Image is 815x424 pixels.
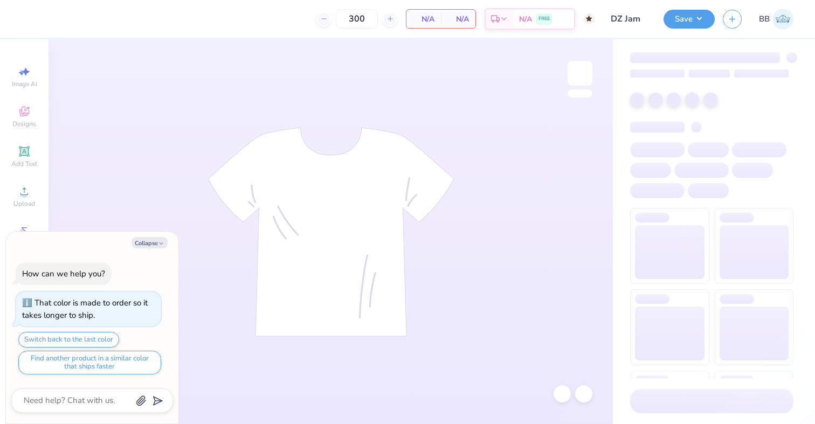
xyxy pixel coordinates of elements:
[132,237,168,248] button: Collapse
[18,332,119,347] button: Switch back to the last color
[18,351,161,374] button: Find another product in a similar color that ships faster
[759,9,793,30] a: BB
[11,159,37,168] span: Add Text
[22,297,148,321] div: That color is made to order so it takes longer to ship.
[208,127,454,337] img: tee-skeleton.svg
[447,13,469,25] span: N/A
[538,15,550,23] span: FREE
[759,13,770,25] span: BB
[22,268,105,279] div: How can we help you?
[12,80,37,88] span: Image AI
[519,13,532,25] span: N/A
[413,13,434,25] span: N/A
[13,199,35,208] span: Upload
[603,8,655,30] input: Untitled Design
[336,9,378,29] input: – –
[772,9,793,30] img: Bennett Barth
[664,10,715,29] button: Save
[12,120,36,128] span: Designs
